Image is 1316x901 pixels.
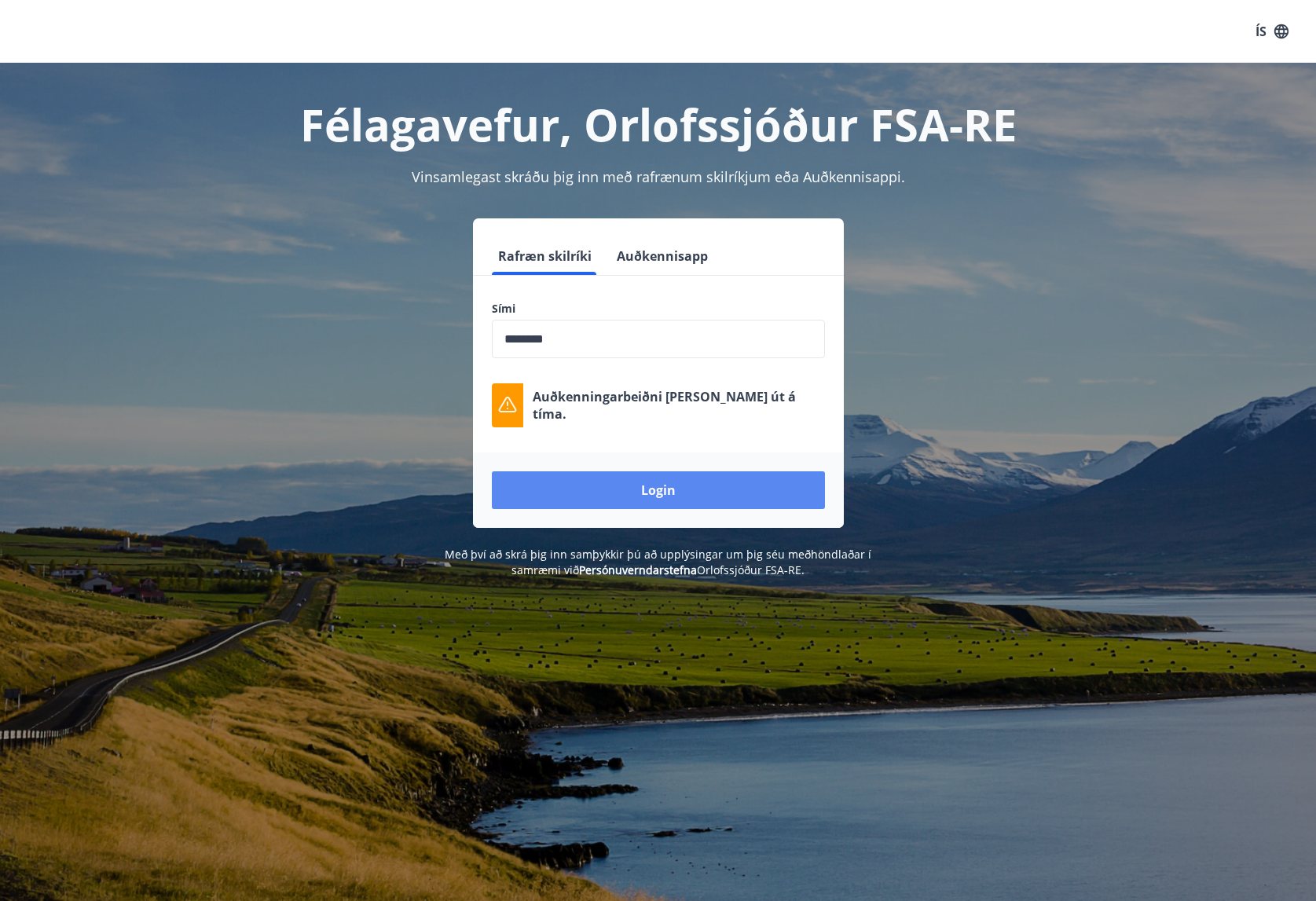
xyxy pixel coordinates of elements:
[492,471,825,509] button: Login
[445,547,871,577] span: Með því að skrá þig inn samþykkir þú að upplýsingar um þig séu meðhöndlaðar í samræmi við Orlofss...
[412,167,905,186] span: Vinsamlegast skráðu þig inn með rafrænum skilríkjum eða Auðkennisappi.
[492,237,598,275] button: Rafræn skilríki
[610,237,714,275] button: Auðkennisapp
[579,562,697,577] a: Persónuverndarstefna
[112,94,1205,154] h1: Félagavefur, Orlofssjóður FSA-RE
[492,301,825,317] label: Sími
[533,388,825,423] p: Auðkenningarbeiðni [PERSON_NAME] út á tíma.
[1247,17,1297,46] button: ÍS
